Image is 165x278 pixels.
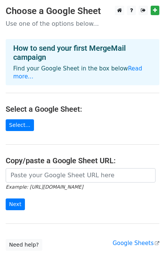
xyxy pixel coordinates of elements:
[13,44,152,62] h4: How to send your first MergeMail campaign
[6,239,42,251] a: Need help?
[6,6,159,17] h3: Choose a Google Sheet
[6,168,156,183] input: Paste your Google Sheet URL here
[6,156,159,165] h4: Copy/paste a Google Sheet URL:
[6,119,34,131] a: Select...
[113,240,159,247] a: Google Sheets
[6,184,83,190] small: Example: [URL][DOMAIN_NAME]
[6,20,159,28] p: Use one of the options below...
[13,65,142,80] a: Read more...
[13,65,152,81] p: Find your Google Sheet in the box below
[6,105,159,114] h4: Select a Google Sheet:
[6,198,25,210] input: Next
